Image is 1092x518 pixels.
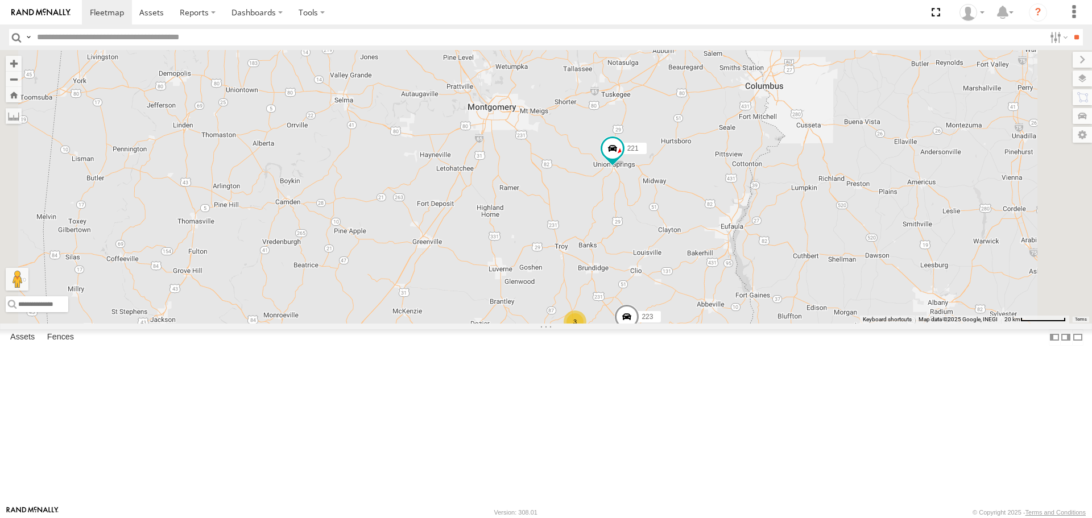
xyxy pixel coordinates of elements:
[919,316,998,322] span: Map data ©2025 Google, INEGI
[11,9,71,16] img: rand-logo.svg
[6,71,22,87] button: Zoom out
[973,509,1086,516] div: © Copyright 2025 -
[24,29,33,45] label: Search Query
[6,87,22,102] button: Zoom Home
[564,310,586,333] div: 3
[1060,329,1072,346] label: Dock Summary Table to the Right
[6,268,28,291] button: Drag Pegman onto the map to open Street View
[42,330,80,346] label: Fences
[6,108,22,124] label: Measure
[1001,316,1069,324] button: Map Scale: 20 km per 76 pixels
[6,56,22,71] button: Zoom in
[627,144,639,152] span: 221
[1025,509,1086,516] a: Terms and Conditions
[1029,3,1047,22] i: ?
[1045,29,1070,45] label: Search Filter Options
[494,509,537,516] div: Version: 308.01
[1075,317,1087,321] a: Terms (opens in new tab)
[1072,329,1083,346] label: Hide Summary Table
[642,313,653,321] span: 223
[5,330,40,346] label: Assets
[1073,127,1092,143] label: Map Settings
[955,4,988,21] div: EDWARD EDMONDSON
[1004,316,1020,322] span: 20 km
[1049,329,1060,346] label: Dock Summary Table to the Left
[863,316,912,324] button: Keyboard shortcuts
[6,507,59,518] a: Visit our Website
